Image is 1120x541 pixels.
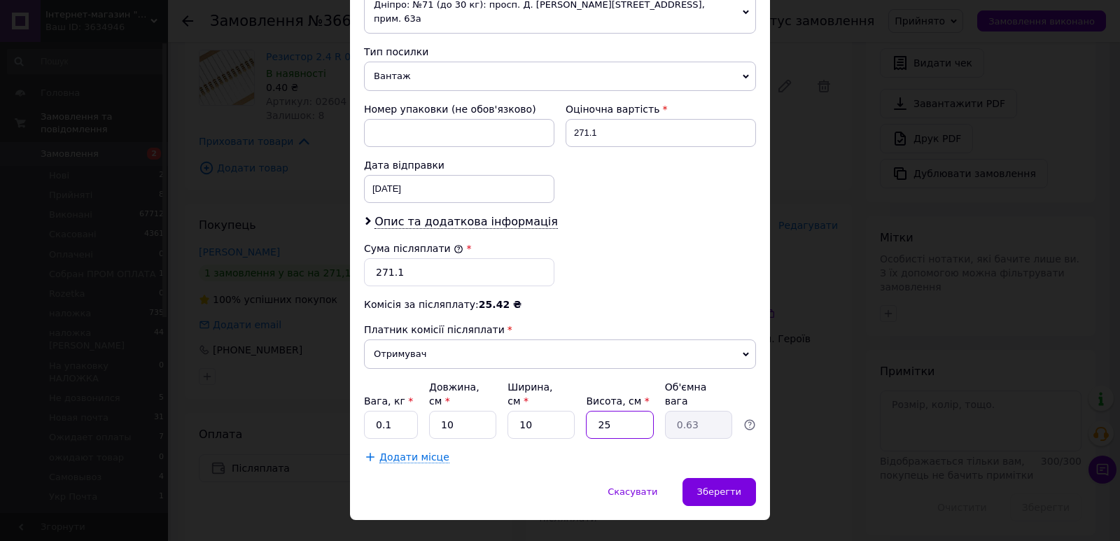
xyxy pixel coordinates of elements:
[364,324,505,335] span: Платник комісії післяплати
[507,381,552,407] label: Ширина, см
[479,299,521,310] span: 25.42 ₴
[379,451,449,463] span: Додати місце
[429,381,479,407] label: Довжина, см
[566,102,756,116] div: Оціночна вартість
[364,395,413,407] label: Вага, кг
[364,62,756,91] span: Вантаж
[364,339,756,369] span: Отримувач
[665,380,732,408] div: Об'ємна вага
[374,215,558,229] span: Опис та додаткова інформація
[697,486,741,497] span: Зберегти
[364,46,428,57] span: Тип посилки
[364,158,554,172] div: Дата відправки
[364,102,554,116] div: Номер упаковки (не обов'язково)
[608,486,657,497] span: Скасувати
[586,395,649,407] label: Висота, см
[364,243,463,254] label: Сума післяплати
[364,297,756,311] div: Комісія за післяплату:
